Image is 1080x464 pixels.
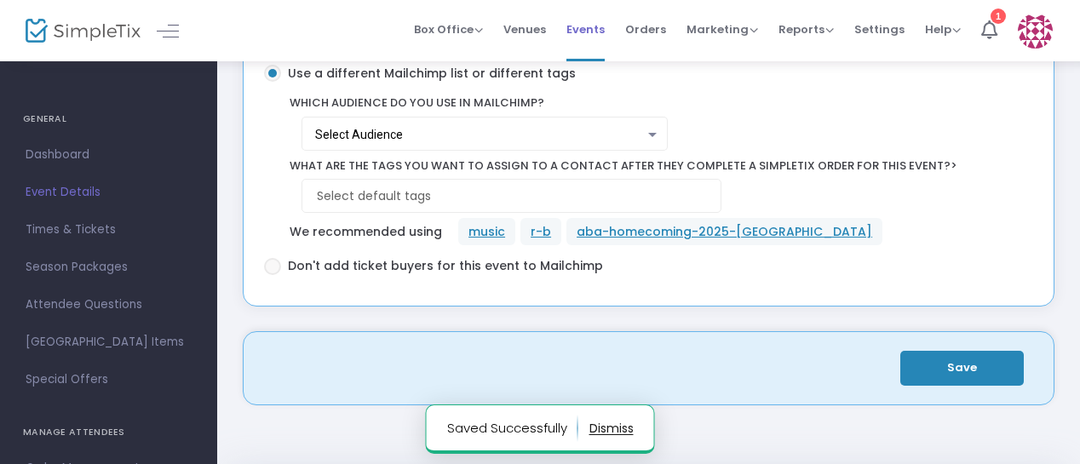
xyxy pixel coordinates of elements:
button: dismiss [589,415,634,442]
span: Help [925,21,961,37]
h4: MANAGE ATTENDEES [23,415,194,450]
button: Save [900,351,1024,386]
p: Saved Successfully [447,415,578,442]
span: Reports [778,21,834,37]
span: Settings [854,8,905,51]
mat-chip: r-b [520,218,561,245]
span: Special Offers [26,369,192,391]
span: Box Office [414,21,483,37]
span: We recommended using [290,223,442,240]
span: What are the tags you want to assign to a contact after they complete a SimpleTix order for this ... [281,158,1008,175]
span: Use a different Mailchimp list or different tags [281,65,576,83]
span: Select Audience [315,128,403,141]
span: Times & Tickets [26,219,192,241]
span: Events [566,8,605,51]
span: Don't add ticket buyers for this event to Mailchimp [281,257,603,275]
span: Attendee Questions [26,294,192,316]
span: Dashboard [26,144,192,166]
span: Venues [503,8,546,51]
span: Marketing [686,21,758,37]
span: Event Details [26,181,192,203]
span: Orders [625,8,666,51]
span: Season Packages [26,256,192,278]
h4: GENERAL [23,102,194,136]
input: NO DATA FOUND [317,187,713,205]
mat-chip: aba-homecoming-2025-[GEOGRAPHIC_DATA] [566,218,882,245]
div: 1 [991,9,1006,24]
span: [GEOGRAPHIC_DATA] Items [26,331,192,353]
mat-chip: music [458,218,515,245]
span: Which audience do you use in Mailchimp? [281,95,1008,112]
